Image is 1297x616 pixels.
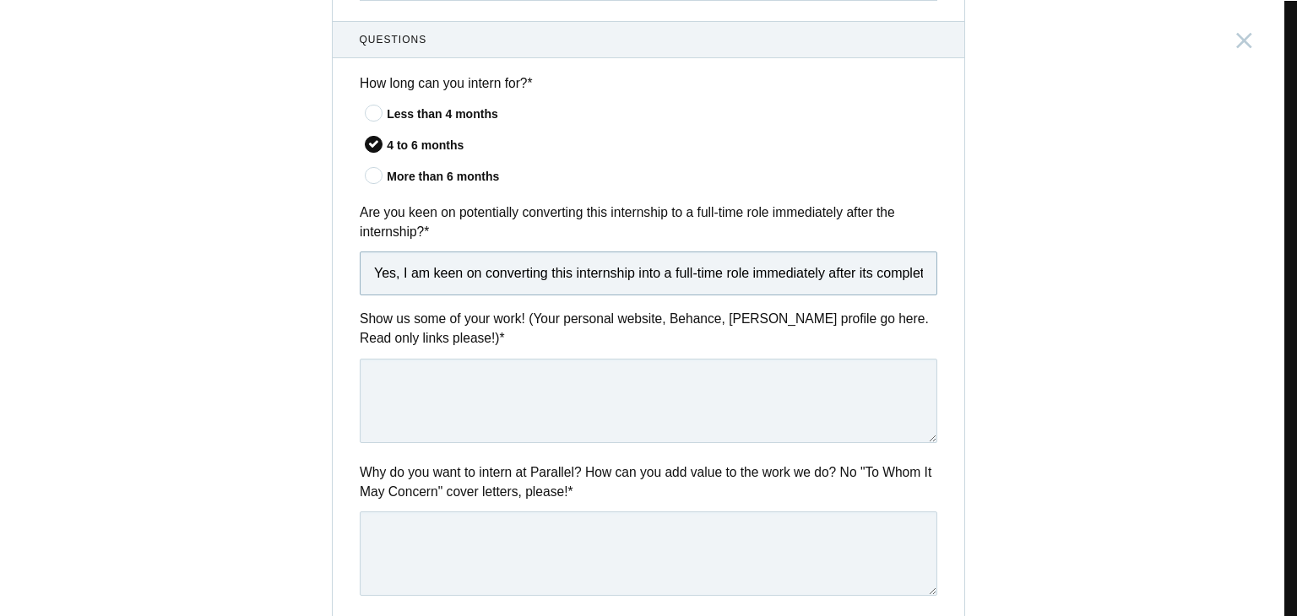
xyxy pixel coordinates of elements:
label: How long can you intern for? [360,73,937,93]
label: Show us some of your work! (Your personal website, Behance, [PERSON_NAME] profile go here. Read o... [360,309,937,349]
div: Less than 4 months [387,105,937,123]
label: Why do you want to intern at Parallel? How can you add value to the work we do? No "To Whom It Ma... [360,462,937,502]
span: Questions [360,32,938,47]
div: More than 6 months [387,168,937,186]
div: 4 to 6 months [387,137,937,154]
label: Are you keen on potentially converting this internship to a full-time role immediately after the ... [360,203,937,242]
